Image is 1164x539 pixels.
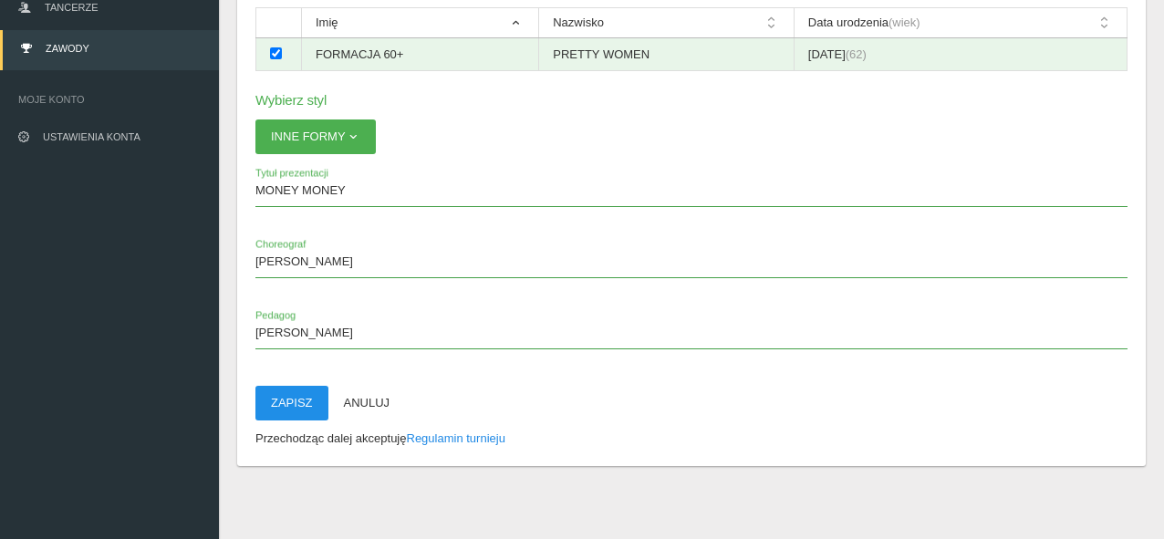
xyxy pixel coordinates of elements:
[846,47,867,61] span: (62)
[255,172,1128,207] input: Tytuł prezentacji
[255,315,1128,349] input: Pedagog
[889,16,920,29] span: (wiek)
[45,2,98,13] span: Tancerze
[407,431,505,445] a: Regulamin turnieju
[255,430,1128,448] p: Przechodząc dalej akceptuję
[794,8,1127,38] th: Data urodzenia
[794,38,1127,71] td: [DATE]
[539,38,795,71] td: PRETTY WOMEN
[18,90,201,109] span: Moje konto
[328,386,406,420] button: Anuluj
[302,38,539,71] td: FORMACJA 60+
[255,89,1128,110] h6: Wybierz styl
[539,8,795,38] th: Nazwisko
[255,386,328,420] button: Zapisz
[43,131,140,142] span: Ustawienia konta
[302,8,539,38] th: Imię
[46,43,89,54] span: Zawody
[255,119,376,154] button: INNE FORMY
[255,244,1128,278] input: Choreograf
